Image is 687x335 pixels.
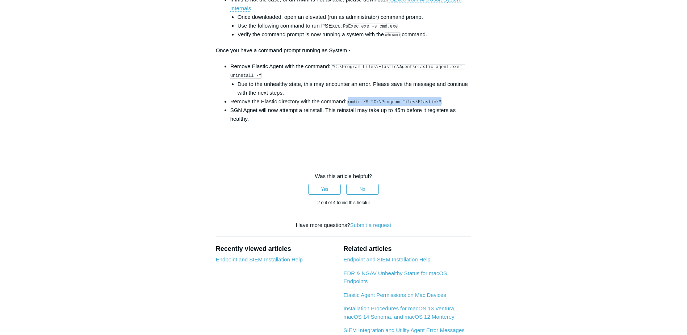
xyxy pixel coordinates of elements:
[343,256,430,262] a: Endpoint and SIEM Installation Help
[346,184,379,195] button: This article was not helpful
[230,64,465,79] code: "C:\Program Files\Elastic\Agent\elastic-agent.exe" uninstall -f
[343,292,446,298] a: Elastic Agent Permissions on Mac Devices
[238,80,472,97] li: Due to the unhealthy state, this may encounter an error. Please save the message and continue wit...
[315,173,372,179] span: Was this article helpful?
[343,327,464,333] a: SIEM Integration and Utility Agent Error Messages
[343,24,398,29] code: PsExec.exe -s cmd.exe
[238,13,472,21] li: Once downloaded, open an elevated (run as administrator) command prompt
[230,106,472,123] li: SGN Agnet will now attempt a reinstall. This reinstall may take up to 45m before it registers as ...
[385,32,401,38] code: whoami
[347,99,442,105] code: rmdir /S "C:\Program Files\Elastic\"
[343,244,471,254] h2: Related articles
[350,222,391,228] a: Submit a request
[216,221,472,229] div: Have more questions?
[343,305,455,320] a: Installation Procedures for macOS 13 Ventura, macOS 14 Sonoma, and macOS 12 Monterey
[216,256,303,262] a: Endpoint and SIEM Installation Help
[317,200,369,205] span: 2 out of 4 found this helpful
[238,21,472,30] li: Use the following command to run PSExec:
[230,62,472,97] li: Remove Elastic Agent with the command:
[343,270,447,285] a: EDR & NGAV Unhealthy Status for macOS Endpoints
[216,46,472,55] p: Once you have a command prompt running as System -
[308,184,341,195] button: This article was helpful
[230,97,472,106] li: Remove the Elastic directory with the command:
[216,244,336,254] h2: Recently viewed articles
[238,30,472,39] li: Verify the command prompt is now running a system with the command.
